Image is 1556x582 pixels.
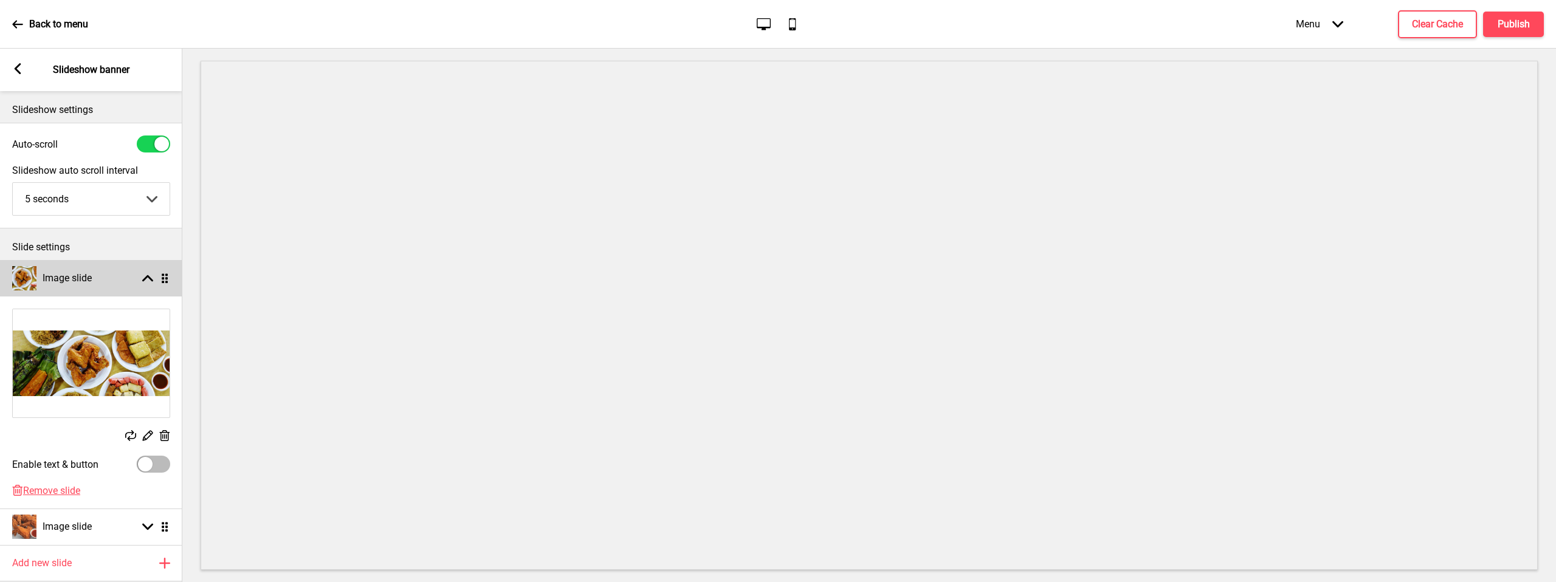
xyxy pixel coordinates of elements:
button: Publish [1483,12,1544,37]
p: Slide settings [12,241,170,254]
button: Clear Cache [1398,10,1477,38]
p: Slideshow settings [12,103,170,117]
span: Remove slide [23,485,80,496]
label: Auto-scroll [12,139,58,150]
label: Enable text & button [12,459,98,470]
h4: Publish [1498,18,1530,31]
img: Image [13,309,170,417]
div: Menu [1284,6,1355,42]
h4: Clear Cache [1412,18,1463,31]
p: Slideshow banner [53,63,129,77]
a: Back to menu [12,8,88,41]
p: Back to menu [29,18,88,31]
h4: Image slide [43,272,92,285]
label: Slideshow auto scroll interval [12,165,170,176]
h4: Image slide [43,520,92,533]
h4: Add new slide [12,556,72,570]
